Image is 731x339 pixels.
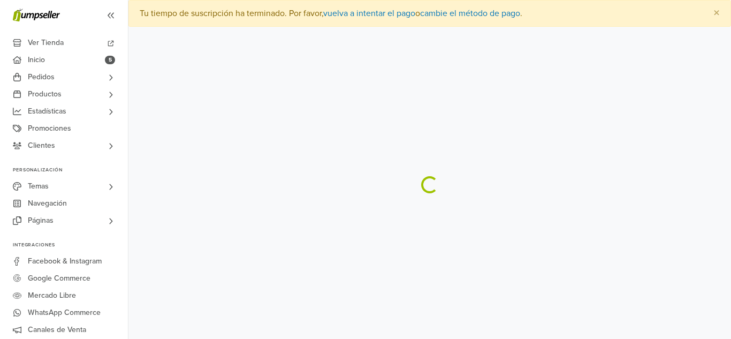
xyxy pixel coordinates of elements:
span: 5 [105,56,115,64]
span: × [713,5,720,21]
p: Integraciones [13,242,128,248]
span: Promociones [28,120,71,137]
button: Close [703,1,730,26]
span: Mercado Libre [28,287,76,304]
span: Pedidos [28,69,55,86]
span: Temas [28,178,49,195]
span: Estadísticas [28,103,66,120]
span: Ver Tienda [28,34,64,51]
a: vuelva a intentar el pago [323,8,415,19]
span: Canales de Venta [28,321,86,338]
p: Personalización [13,167,128,174]
span: Páginas [28,212,54,229]
a: cambie el método de pago [420,8,520,19]
span: Inicio [28,51,45,69]
span: Productos [28,86,62,103]
span: Navegación [28,195,67,212]
span: Clientes [28,137,55,154]
span: WhatsApp Commerce [28,304,101,321]
span: Google Commerce [28,270,90,287]
span: Facebook & Instagram [28,253,102,270]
